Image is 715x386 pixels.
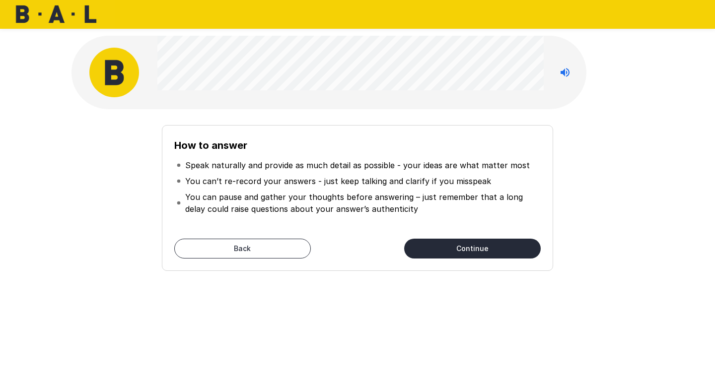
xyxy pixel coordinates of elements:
[174,139,247,151] b: How to answer
[89,48,139,97] img: bal_avatar.png
[185,175,491,187] p: You can’t re-record your answers - just keep talking and clarify if you misspeak
[555,63,575,82] button: Stop reading questions aloud
[174,239,311,258] button: Back
[185,191,539,215] p: You can pause and gather your thoughts before answering – just remember that a long delay could r...
[404,239,541,258] button: Continue
[185,159,530,171] p: Speak naturally and provide as much detail as possible - your ideas are what matter most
